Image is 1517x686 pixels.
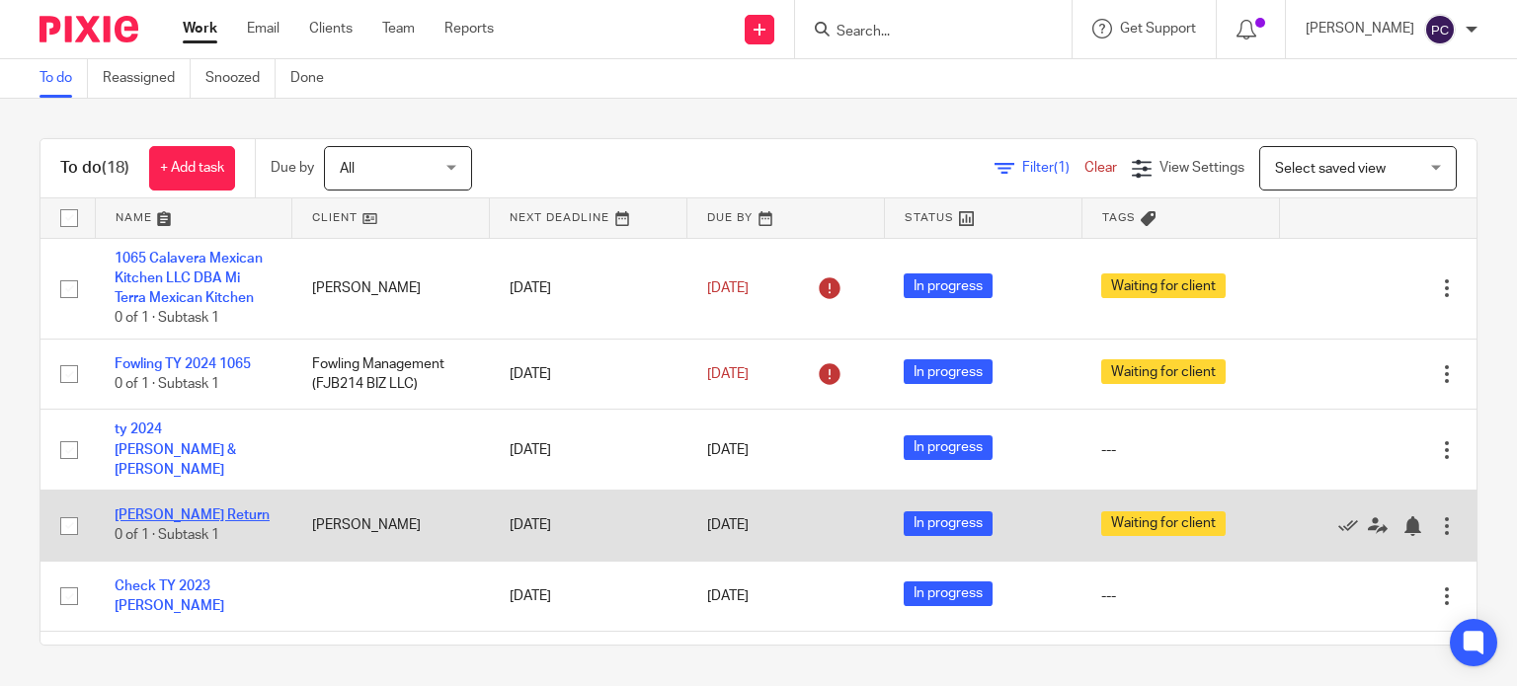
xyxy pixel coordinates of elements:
a: Email [247,19,279,38]
span: In progress [904,511,993,536]
a: [PERSON_NAME] Return [115,508,270,522]
a: Fowling TY 2024 1065 [115,357,251,371]
td: [DATE] [490,340,687,410]
td: [PERSON_NAME] [292,238,490,340]
h1: To do [60,158,129,179]
a: Reassigned [103,59,191,98]
span: [DATE] [707,443,749,457]
span: (1) [1054,161,1070,175]
span: Tags [1102,212,1136,223]
a: Reports [444,19,494,38]
span: Waiting for client [1101,511,1226,536]
td: [DATE] [490,238,687,340]
a: Check TY 2023 [PERSON_NAME] [115,579,224,613]
p: [PERSON_NAME] [1306,19,1414,38]
span: View Settings [1159,161,1244,175]
span: 0 of 1 · Subtask 1 [115,377,219,391]
span: In progress [904,581,993,606]
img: svg%3E [1424,14,1456,45]
span: In progress [904,359,993,384]
span: Select saved view [1275,162,1386,176]
img: Pixie [40,16,138,42]
td: Fowling Management (FJB214 BIZ LLC) [292,340,490,410]
a: Mark as done [1338,515,1368,535]
a: 1065 Calavera Mexican Kitchen LLC DBA Mi Terra Mexican Kitchen [115,252,263,306]
a: Clear [1084,161,1117,175]
input: Search [835,24,1012,41]
div: --- [1101,586,1259,606]
span: Filter [1022,161,1084,175]
span: 0 of 1 · Subtask 1 [115,312,219,326]
td: [PERSON_NAME] [292,491,490,561]
span: Waiting for client [1101,273,1226,298]
span: Waiting for client [1101,359,1226,384]
a: Done [290,59,339,98]
span: [DATE] [707,589,749,603]
a: ty 2024 [PERSON_NAME] & [PERSON_NAME] [115,422,236,477]
span: 0 of 1 · Subtask 1 [115,529,219,543]
span: (18) [102,160,129,176]
a: Work [183,19,217,38]
span: Get Support [1120,22,1196,36]
span: [DATE] [707,367,749,381]
a: Team [382,19,415,38]
span: In progress [904,273,993,298]
td: [DATE] [490,491,687,561]
span: In progress [904,435,993,460]
td: [DATE] [490,410,687,491]
p: Due by [271,158,314,178]
div: --- [1101,440,1259,460]
td: [DATE] [490,561,687,631]
a: Snoozed [205,59,276,98]
a: To do [40,59,88,98]
span: [DATE] [707,281,749,295]
a: + Add task [149,146,235,191]
span: [DATE] [707,519,749,533]
span: All [340,162,355,176]
a: Clients [309,19,353,38]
